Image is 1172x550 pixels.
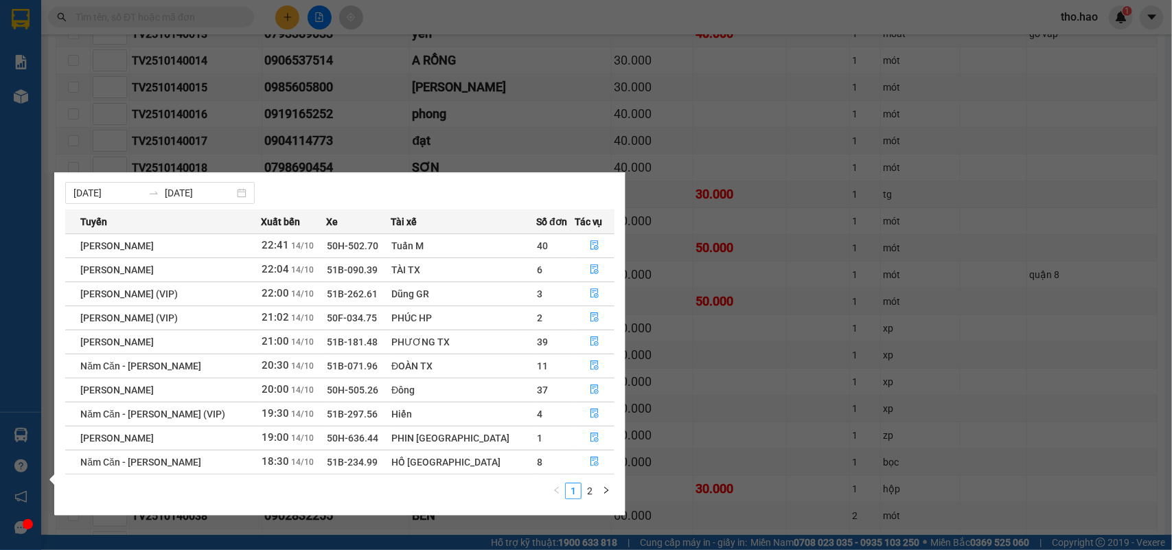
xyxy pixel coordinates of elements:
[537,240,548,251] span: 40
[291,457,314,467] span: 14/10
[327,409,378,420] span: 51B-297.56
[262,335,289,347] span: 21:00
[262,359,289,371] span: 20:30
[291,241,314,251] span: 14/10
[565,483,582,499] li: 1
[291,313,314,323] span: 14/10
[261,214,300,229] span: Xuất bến
[537,409,542,420] span: 4
[391,455,536,470] div: HỒ [GEOGRAPHIC_DATA]
[391,382,536,398] div: Đông
[575,355,614,377] button: file-done
[80,360,201,371] span: Năm Căn - [PERSON_NAME]
[262,455,289,468] span: 18:30
[590,409,599,420] span: file-done
[80,264,154,275] span: [PERSON_NAME]
[575,307,614,329] button: file-done
[575,379,614,401] button: file-done
[327,264,378,275] span: 51B-090.39
[73,185,143,200] input: Từ ngày
[326,214,338,229] span: Xe
[327,433,378,444] span: 50H-636.44
[598,483,614,499] button: right
[262,431,289,444] span: 19:00
[537,288,542,299] span: 3
[602,486,610,494] span: right
[391,286,536,301] div: Dũng GR
[582,483,597,499] a: 2
[536,214,567,229] span: Số đơn
[575,259,614,281] button: file-done
[575,403,614,425] button: file-done
[590,240,599,251] span: file-done
[80,288,178,299] span: [PERSON_NAME] (VIP)
[537,360,548,371] span: 11
[262,383,289,396] span: 20:00
[575,427,614,449] button: file-done
[327,360,378,371] span: 51B-071.96
[80,240,154,251] span: [PERSON_NAME]
[575,214,603,229] span: Tác vụ
[537,264,542,275] span: 6
[327,457,378,468] span: 51B-234.99
[575,283,614,305] button: file-done
[537,433,542,444] span: 1
[80,457,201,468] span: Năm Căn - [PERSON_NAME]
[391,310,536,325] div: PHÚC HP
[590,312,599,323] span: file-done
[262,263,289,275] span: 22:04
[80,409,225,420] span: Năm Căn - [PERSON_NAME] (VIP)
[391,406,536,422] div: Hiển
[291,337,314,347] span: 14/10
[391,262,536,277] div: TÀI TX
[549,483,565,499] li: Previous Page
[327,312,377,323] span: 50F-034.75
[80,214,107,229] span: Tuyến
[327,288,378,299] span: 51B-262.61
[80,312,178,323] span: [PERSON_NAME] (VIP)
[291,265,314,275] span: 14/10
[582,483,598,499] li: 2
[80,336,154,347] span: [PERSON_NAME]
[391,238,536,253] div: Tuấn M
[327,240,378,251] span: 50H-502.70
[391,431,536,446] div: PHIN [GEOGRAPHIC_DATA]
[590,264,599,275] span: file-done
[537,336,548,347] span: 39
[590,433,599,444] span: file-done
[291,433,314,443] span: 14/10
[590,336,599,347] span: file-done
[537,312,542,323] span: 2
[391,358,536,374] div: ĐOÀN TX
[391,214,417,229] span: Tài xế
[537,385,548,396] span: 37
[148,187,159,198] span: swap-right
[80,385,154,396] span: [PERSON_NAME]
[566,483,581,499] a: 1
[262,287,289,299] span: 22:00
[262,311,289,323] span: 21:02
[590,457,599,468] span: file-done
[590,385,599,396] span: file-done
[80,433,154,444] span: [PERSON_NAME]
[575,331,614,353] button: file-done
[291,361,314,371] span: 14/10
[148,187,159,198] span: to
[291,409,314,419] span: 14/10
[291,385,314,395] span: 14/10
[553,486,561,494] span: left
[537,457,542,468] span: 8
[598,483,614,499] li: Next Page
[575,451,614,473] button: file-done
[327,385,378,396] span: 50H-505.26
[262,407,289,420] span: 19:30
[590,288,599,299] span: file-done
[291,289,314,299] span: 14/10
[575,235,614,257] button: file-done
[327,336,378,347] span: 51B-181.48
[549,483,565,499] button: left
[590,360,599,371] span: file-done
[165,185,234,200] input: Đến ngày
[262,239,289,251] span: 22:41
[391,334,536,350] div: PHƯƠNG TX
